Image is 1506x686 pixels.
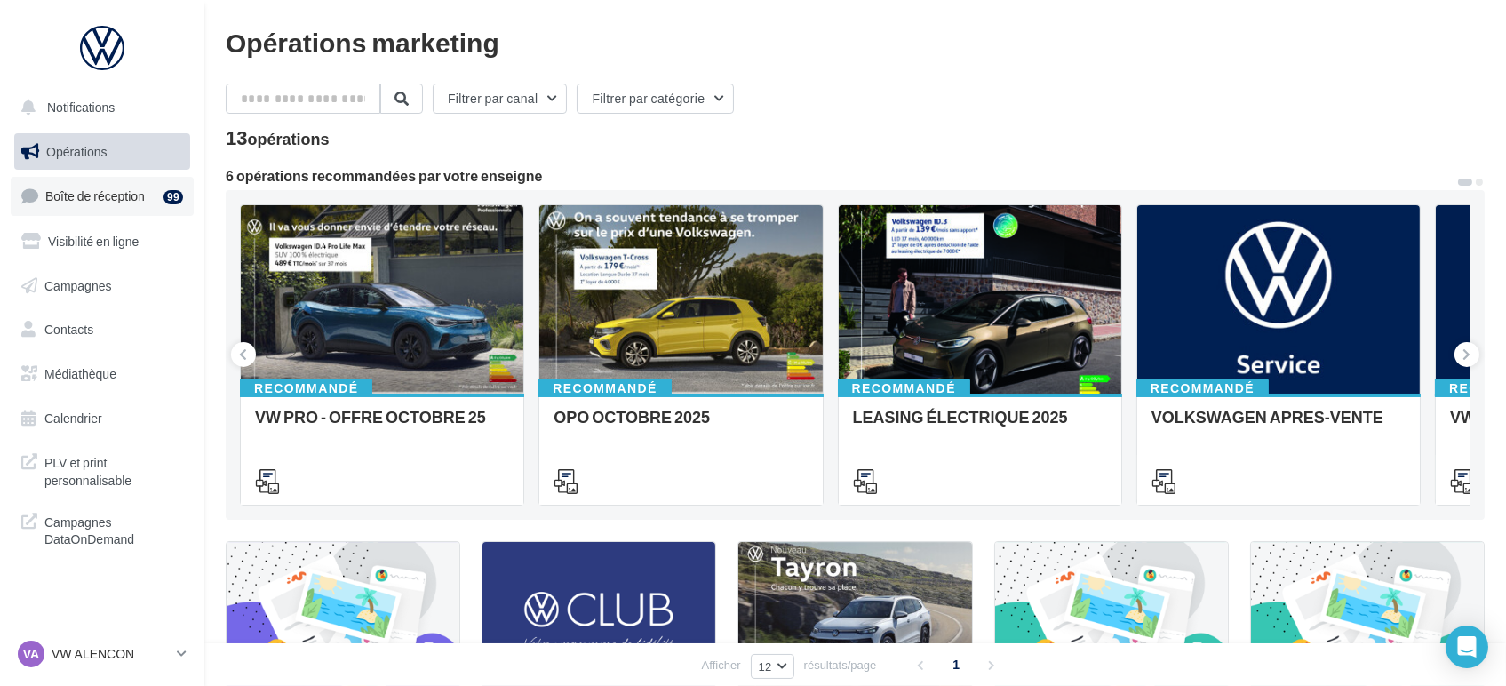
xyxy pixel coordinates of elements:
[11,355,194,393] a: Médiathèque
[45,188,145,203] span: Boîte de réception
[11,177,194,215] a: Boîte de réception99
[759,659,772,674] span: 12
[226,128,330,148] div: 13
[11,503,194,555] a: Campagnes DataOnDemand
[838,379,970,398] div: Recommandé
[702,657,741,674] span: Afficher
[11,400,194,437] a: Calendrier
[226,28,1485,55] div: Opérations marketing
[240,379,372,398] div: Recommandé
[11,267,194,305] a: Campagnes
[44,510,183,548] span: Campagnes DataOnDemand
[163,190,183,204] div: 99
[751,654,794,679] button: 12
[46,144,107,159] span: Opérations
[226,169,1456,183] div: 6 opérations recommandées par votre enseigne
[23,645,39,663] span: VA
[11,133,194,171] a: Opérations
[11,89,187,126] button: Notifications
[48,234,139,249] span: Visibilité en ligne
[1136,379,1269,398] div: Recommandé
[47,100,115,115] span: Notifications
[44,277,112,292] span: Campagnes
[11,443,194,496] a: PLV et print personnalisable
[11,223,194,260] a: Visibilité en ligne
[44,411,102,426] span: Calendrier
[1151,408,1406,443] div: VOLKSWAGEN APRES-VENTE
[804,657,877,674] span: résultats/page
[433,84,567,114] button: Filtrer par canal
[942,650,970,679] span: 1
[44,322,93,337] span: Contacts
[52,645,170,663] p: VW ALENCON
[14,637,190,671] a: VA VW ALENCON
[255,408,509,443] div: VW PRO - OFFRE OCTOBRE 25
[538,379,671,398] div: Recommandé
[247,131,329,147] div: opérations
[44,366,116,381] span: Médiathèque
[1446,626,1488,668] div: Open Intercom Messenger
[44,451,183,489] span: PLV et print personnalisable
[11,311,194,348] a: Contacts
[554,408,808,443] div: OPO OCTOBRE 2025
[853,408,1107,443] div: LEASING ÉLECTRIQUE 2025
[577,84,734,114] button: Filtrer par catégorie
